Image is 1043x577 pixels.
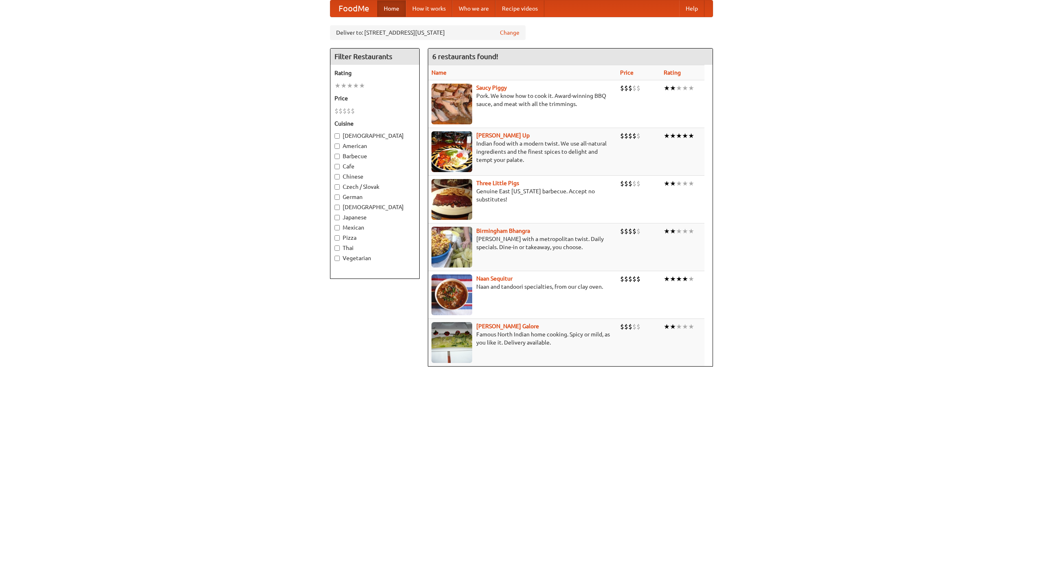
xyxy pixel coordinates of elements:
[636,179,640,188] li: $
[628,131,632,140] li: $
[334,144,340,149] input: American
[334,225,340,230] input: Mexican
[334,119,415,128] h5: Cuisine
[476,275,513,282] b: Naan Sequitur
[334,152,415,160] label: Barbecue
[476,180,519,186] a: Three Little Pigs
[334,174,340,179] input: Chinese
[682,84,688,93] li: ★
[670,274,676,283] li: ★
[476,323,539,329] a: [PERSON_NAME] Galore
[628,322,632,331] li: $
[476,228,530,234] a: Birmingham Bhangra
[682,322,688,331] li: ★
[334,244,415,252] label: Thai
[334,162,415,170] label: Cafe
[495,0,544,17] a: Recipe videos
[330,0,377,17] a: FoodMe
[334,184,340,190] input: Czech / Slovak
[330,25,526,40] div: Deliver to: [STREET_ADDRESS][US_STATE]
[334,213,415,221] label: Japanese
[334,234,415,242] label: Pizza
[334,203,415,211] label: [DEMOGRAPHIC_DATA]
[682,274,688,283] li: ★
[620,131,624,140] li: $
[676,322,682,331] li: ★
[620,179,624,188] li: $
[628,179,632,188] li: $
[431,283,614,291] p: Naan and tandoori specialties, from our clay oven.
[620,227,624,236] li: $
[431,179,472,220] img: littlepigs.jpg
[664,322,670,331] li: ★
[676,179,682,188] li: ★
[431,131,472,172] img: curryup.jpg
[670,322,676,331] li: ★
[664,179,670,188] li: ★
[334,245,340,251] input: Thai
[359,81,365,90] li: ★
[431,274,472,315] img: naansequitur.jpg
[334,94,415,102] h5: Price
[636,84,640,93] li: $
[670,84,676,93] li: ★
[664,69,681,76] a: Rating
[620,322,624,331] li: $
[688,274,694,283] li: ★
[347,106,351,115] li: $
[682,179,688,188] li: ★
[432,53,498,60] ng-pluralize: 6 restaurants found!
[334,183,415,191] label: Czech / Slovak
[632,84,636,93] li: $
[632,227,636,236] li: $
[431,330,614,347] p: Famous North Indian home cooking. Spicy or mild, as you like it. Delivery available.
[688,322,694,331] li: ★
[341,81,347,90] li: ★
[632,322,636,331] li: $
[620,69,634,76] a: Price
[334,69,415,77] h5: Rating
[624,274,628,283] li: $
[670,227,676,236] li: ★
[632,274,636,283] li: $
[431,69,447,76] a: Name
[632,179,636,188] li: $
[636,227,640,236] li: $
[676,274,682,283] li: ★
[334,254,415,262] label: Vegetarian
[334,172,415,181] label: Chinese
[624,179,628,188] li: $
[330,49,419,65] h4: Filter Restaurants
[343,106,347,115] li: $
[676,84,682,93] li: ★
[676,227,682,236] li: ★
[624,131,628,140] li: $
[431,235,614,251] p: [PERSON_NAME] with a metropolitan twist. Daily specials. Dine-in or takeaway, you choose.
[628,274,632,283] li: $
[334,223,415,232] label: Mexican
[636,274,640,283] li: $
[632,131,636,140] li: $
[688,179,694,188] li: ★
[431,84,472,124] img: saucy.jpg
[334,106,339,115] li: $
[334,195,340,200] input: German
[431,187,614,203] p: Genuine East [US_STATE] barbecue. Accept no substitutes!
[670,179,676,188] li: ★
[476,132,530,139] a: [PERSON_NAME] Up
[353,81,359,90] li: ★
[431,139,614,164] p: Indian food with a modern twist. We use all-natural ingredients and the finest spices to delight ...
[670,131,676,140] li: ★
[476,84,507,91] a: Saucy Piggy
[377,0,406,17] a: Home
[431,322,472,363] img: currygalore.jpg
[339,106,343,115] li: $
[624,84,628,93] li: $
[334,193,415,201] label: German
[334,215,340,220] input: Japanese
[334,81,341,90] li: ★
[406,0,452,17] a: How it works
